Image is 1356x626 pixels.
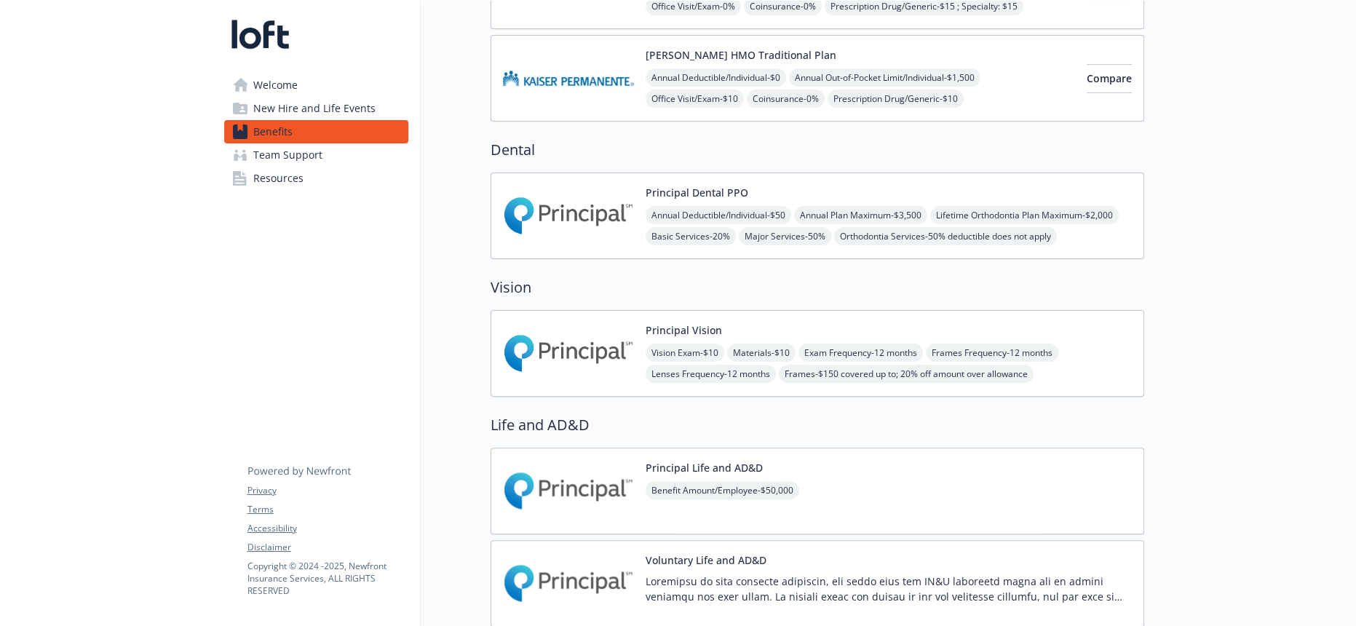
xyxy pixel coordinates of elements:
[224,143,408,167] a: Team Support
[646,344,724,362] span: Vision Exam - $10
[491,277,1144,298] h2: Vision
[253,97,376,120] span: New Hire and Life Events
[491,139,1144,161] h2: Dental
[224,167,408,190] a: Resources
[253,120,293,143] span: Benefits
[646,90,744,108] span: Office Visit/Exam - $10
[224,120,408,143] a: Benefits
[503,322,634,384] img: Principal Financial Group Inc carrier logo
[646,47,836,63] button: [PERSON_NAME] HMO Traditional Plan
[646,574,1132,604] p: Loremipsu do sita consecte adipiscin, eli seddo eius tem IN&U laboreetd magna ali en admini venia...
[794,206,927,224] span: Annual Plan Maximum - $3,500
[224,74,408,97] a: Welcome
[930,206,1119,224] span: Lifetime Orthodontia Plan Maximum - $2,000
[646,552,766,568] button: Voluntary Life and AD&D
[646,68,786,87] span: Annual Deductible/Individual - $0
[247,560,408,597] p: Copyright © 2024 - 2025 , Newfront Insurance Services, ALL RIGHTS RESERVED
[646,365,776,383] span: Lenses Frequency - 12 months
[646,460,763,475] button: Principal Life and AD&D
[789,68,980,87] span: Annual Out-of-Pocket Limit/Individual - $1,500
[646,227,736,245] span: Basic Services - 20%
[247,503,408,516] a: Terms
[1087,71,1132,85] span: Compare
[834,227,1057,245] span: Orthodontia Services - 50% deductible does not apply
[503,460,634,522] img: Principal Financial Group Inc carrier logo
[253,167,304,190] span: Resources
[828,90,964,108] span: Prescription Drug/Generic - $10
[503,47,634,109] img: Kaiser Permanente Insurance Company carrier logo
[253,143,322,167] span: Team Support
[247,541,408,554] a: Disclaimer
[727,344,796,362] span: Materials - $10
[253,74,298,97] span: Welcome
[798,344,923,362] span: Exam Frequency - 12 months
[503,552,634,614] img: Principal Financial Group Inc carrier logo
[739,227,831,245] span: Major Services - 50%
[646,481,799,499] span: Benefit Amount/Employee - $50,000
[779,365,1034,383] span: Frames - $150 covered up to; 20% off amount over allowance
[491,414,1144,436] h2: Life and AD&D
[224,97,408,120] a: New Hire and Life Events
[646,322,722,338] button: Principal Vision
[646,185,748,200] button: Principal Dental PPO
[247,484,408,497] a: Privacy
[926,344,1058,362] span: Frames Frequency - 12 months
[1087,64,1132,93] button: Compare
[747,90,825,108] span: Coinsurance - 0%
[247,522,408,535] a: Accessibility
[646,206,791,224] span: Annual Deductible/Individual - $50
[503,185,634,247] img: Principal Financial Group Inc carrier logo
